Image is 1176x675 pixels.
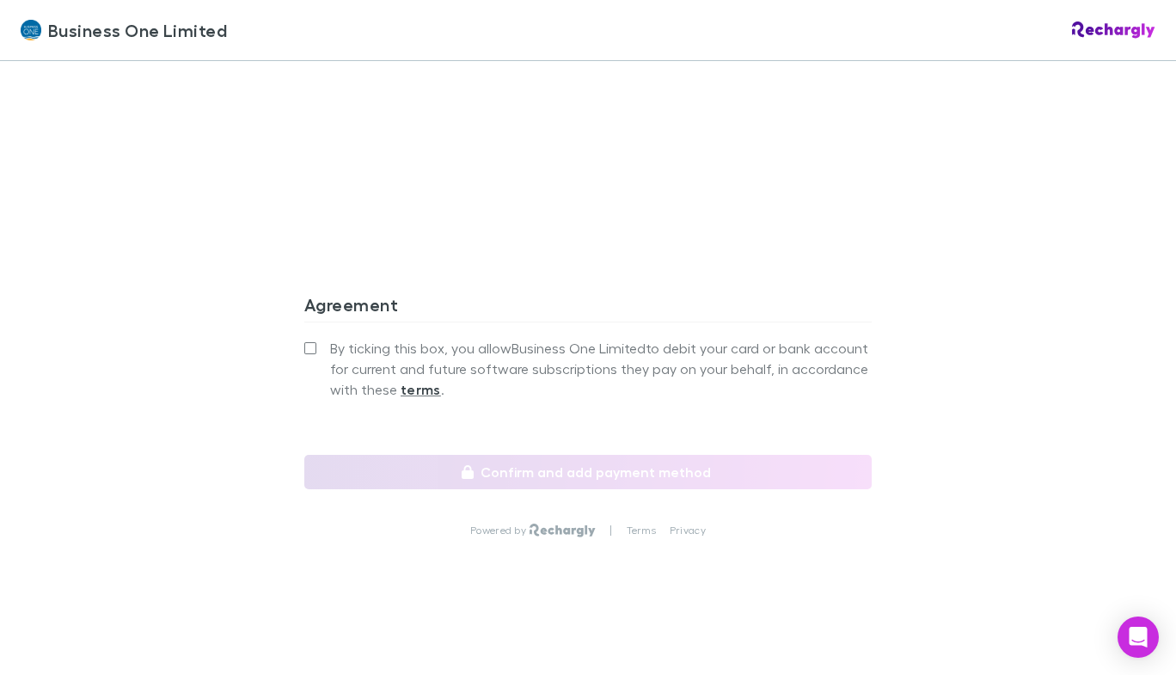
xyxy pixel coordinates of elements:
[627,524,656,537] a: Terms
[330,338,872,400] span: By ticking this box, you allow Business One Limited to debit your card or bank account for curren...
[21,20,41,40] img: Business One Limited's Logo
[304,455,872,489] button: Confirm and add payment method
[401,381,441,398] strong: terms
[609,524,612,537] p: |
[1118,617,1159,658] div: Open Intercom Messenger
[470,524,530,537] p: Powered by
[530,524,596,537] img: Rechargly Logo
[48,17,227,43] span: Business One Limited
[670,524,706,537] a: Privacy
[304,294,872,322] h3: Agreement
[1072,21,1155,39] img: Rechargly Logo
